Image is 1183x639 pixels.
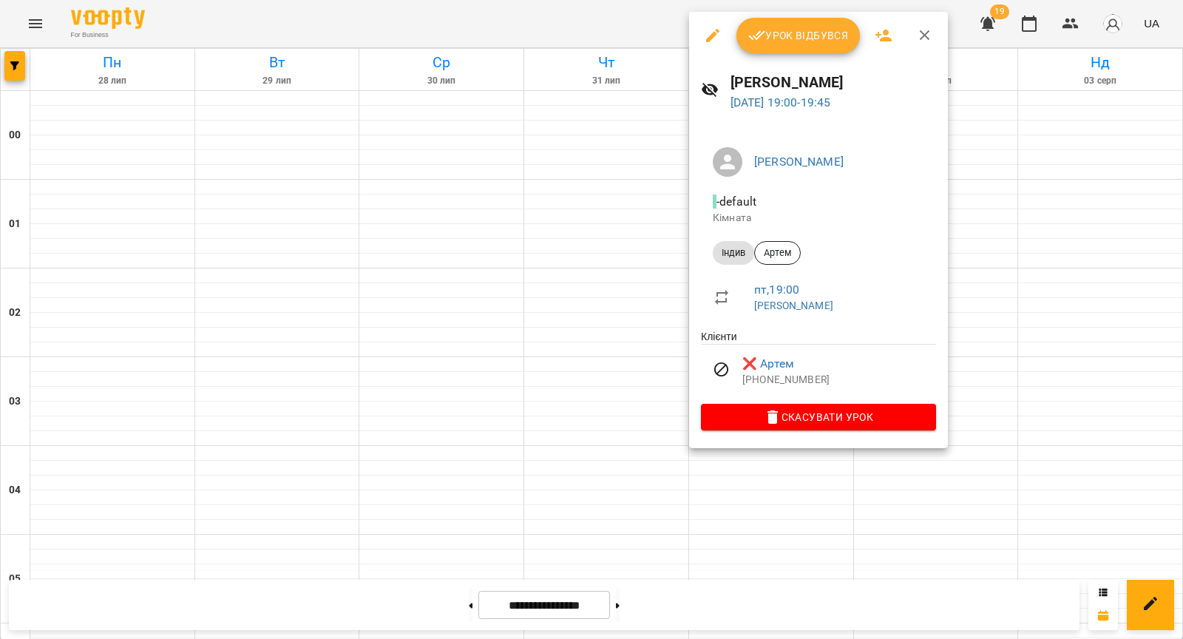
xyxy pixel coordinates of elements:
a: пт , 19:00 [754,283,799,297]
button: Урок відбувся [736,18,861,53]
button: Скасувати Урок [701,404,936,430]
ul: Клієнти [701,329,936,403]
h6: [PERSON_NAME] [731,71,937,94]
span: Індив [713,246,754,260]
a: [PERSON_NAME] [754,300,833,311]
span: Урок відбувся [748,27,849,44]
p: Кімната [713,211,924,226]
p: [PHONE_NUMBER] [742,373,936,388]
a: ❌ Артем [742,355,794,373]
span: Артем [755,246,800,260]
span: - default [713,195,759,209]
svg: Візит скасовано [713,361,731,379]
span: Скасувати Урок [713,408,924,426]
a: [PERSON_NAME] [754,155,844,169]
div: Артем [754,241,801,265]
a: [DATE] 19:00-19:45 [731,95,831,109]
